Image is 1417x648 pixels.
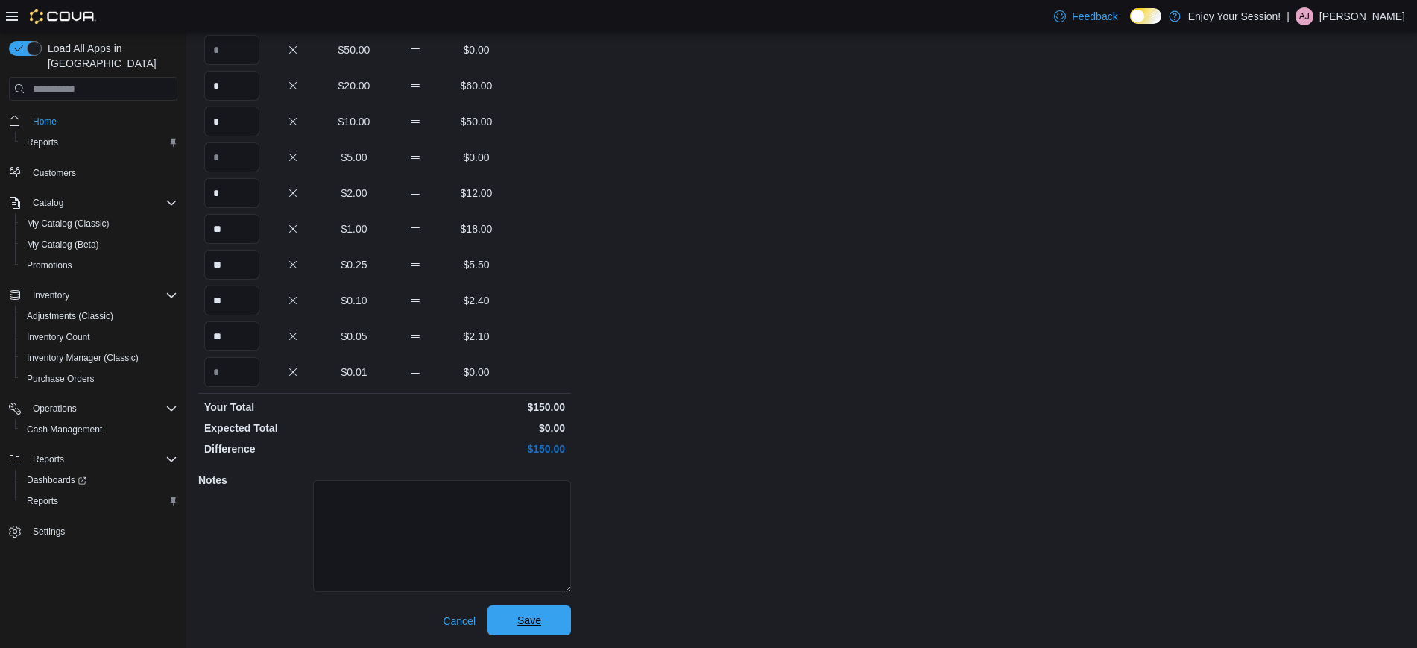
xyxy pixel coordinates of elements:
[449,221,504,236] p: $18.00
[15,234,183,255] button: My Catalog (Beta)
[15,347,183,368] button: Inventory Manager (Classic)
[21,421,108,438] a: Cash Management
[21,349,145,367] a: Inventory Manager (Classic)
[449,43,504,57] p: $0.00
[21,328,177,346] span: Inventory Count
[204,250,259,280] input: Quantity
[27,286,75,304] button: Inventory
[3,398,183,419] button: Operations
[21,328,96,346] a: Inventory Count
[27,373,95,385] span: Purchase Orders
[388,441,565,456] p: $150.00
[1188,7,1281,25] p: Enjoy Your Session!
[449,114,504,129] p: $50.00
[9,104,177,581] nav: Complex example
[27,194,69,212] button: Catalog
[326,365,382,380] p: $0.01
[1072,9,1117,24] span: Feedback
[15,419,183,440] button: Cash Management
[21,133,177,151] span: Reports
[198,465,310,495] h5: Notes
[326,186,382,201] p: $2.00
[449,78,504,93] p: $60.00
[15,132,183,153] button: Reports
[204,400,382,415] p: Your Total
[27,136,58,148] span: Reports
[27,310,113,322] span: Adjustments (Classic)
[517,613,541,628] span: Save
[3,110,183,131] button: Home
[27,450,70,468] button: Reports
[3,520,183,542] button: Settings
[21,133,64,151] a: Reports
[21,307,177,325] span: Adjustments (Classic)
[326,221,382,236] p: $1.00
[204,286,259,315] input: Quantity
[27,218,110,230] span: My Catalog (Classic)
[27,259,72,271] span: Promotions
[27,522,177,541] span: Settings
[204,178,259,208] input: Quantity
[21,236,177,254] span: My Catalog (Beta)
[21,421,177,438] span: Cash Management
[449,365,504,380] p: $0.00
[204,321,259,351] input: Quantity
[33,167,76,179] span: Customers
[27,286,177,304] span: Inventory
[1130,24,1131,25] span: Dark Mode
[3,162,183,183] button: Customers
[326,150,382,165] p: $5.00
[1299,7,1310,25] span: AJ
[33,289,69,301] span: Inventory
[1319,7,1405,25] p: [PERSON_NAME]
[204,421,382,435] p: Expected Total
[21,471,92,489] a: Dashboards
[449,150,504,165] p: $0.00
[27,495,58,507] span: Reports
[21,257,78,274] a: Promotions
[326,78,382,93] p: $20.00
[204,357,259,387] input: Quantity
[326,114,382,129] p: $10.00
[15,255,183,276] button: Promotions
[21,349,177,367] span: Inventory Manager (Classic)
[33,403,77,415] span: Operations
[437,606,482,636] button: Cancel
[33,116,57,128] span: Home
[21,236,105,254] a: My Catalog (Beta)
[1130,8,1161,24] input: Dark Mode
[33,526,65,538] span: Settings
[3,285,183,306] button: Inventory
[27,424,102,435] span: Cash Management
[3,192,183,213] button: Catalog
[388,421,565,435] p: $0.00
[3,449,183,470] button: Reports
[27,331,90,343] span: Inventory Count
[15,213,183,234] button: My Catalog (Classic)
[326,293,382,308] p: $0.10
[27,111,177,130] span: Home
[27,400,177,418] span: Operations
[21,492,177,510] span: Reports
[1048,1,1123,31] a: Feedback
[15,368,183,389] button: Purchase Orders
[27,352,139,364] span: Inventory Manager (Classic)
[15,306,183,327] button: Adjustments (Classic)
[21,215,177,233] span: My Catalog (Classic)
[449,257,504,272] p: $5.50
[27,474,86,486] span: Dashboards
[204,441,382,456] p: Difference
[15,491,183,512] button: Reports
[326,43,382,57] p: $50.00
[30,9,96,24] img: Cova
[27,523,71,541] a: Settings
[27,400,83,418] button: Operations
[449,186,504,201] p: $12.00
[326,257,382,272] p: $0.25
[326,329,382,344] p: $0.05
[27,163,177,182] span: Customers
[27,450,177,468] span: Reports
[204,35,259,65] input: Quantity
[21,257,177,274] span: Promotions
[27,239,99,251] span: My Catalog (Beta)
